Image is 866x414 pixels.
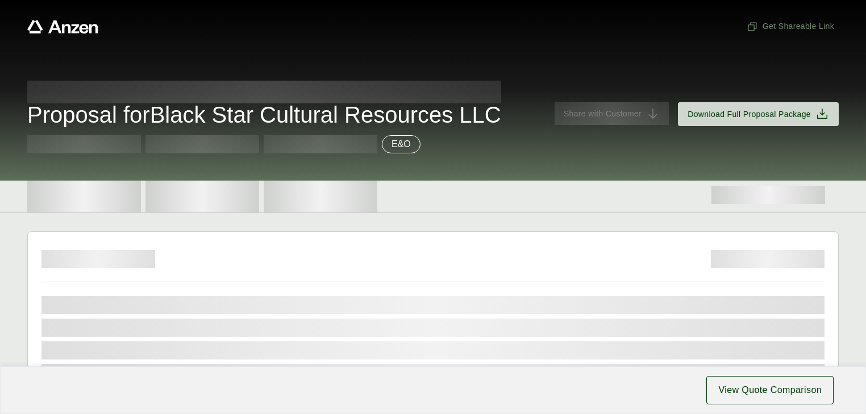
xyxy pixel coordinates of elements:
span: Download Full Proposal Package [688,108,811,120]
span: Test [264,135,377,153]
span: View Quote Comparison [718,383,822,397]
span: Proposal for [27,81,501,103]
span: Get Shareable Link [747,20,834,32]
a: Anzen website [27,20,98,34]
button: Download Full Proposal Package [678,102,839,126]
span: Test [145,135,259,153]
span: Test [27,135,141,153]
button: Get Shareable Link [742,16,839,37]
button: View Quote Comparison [706,376,834,404]
p: E&O [392,137,411,151]
span: Proposal for Black Star Cultural Resources LLC [27,103,501,126]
